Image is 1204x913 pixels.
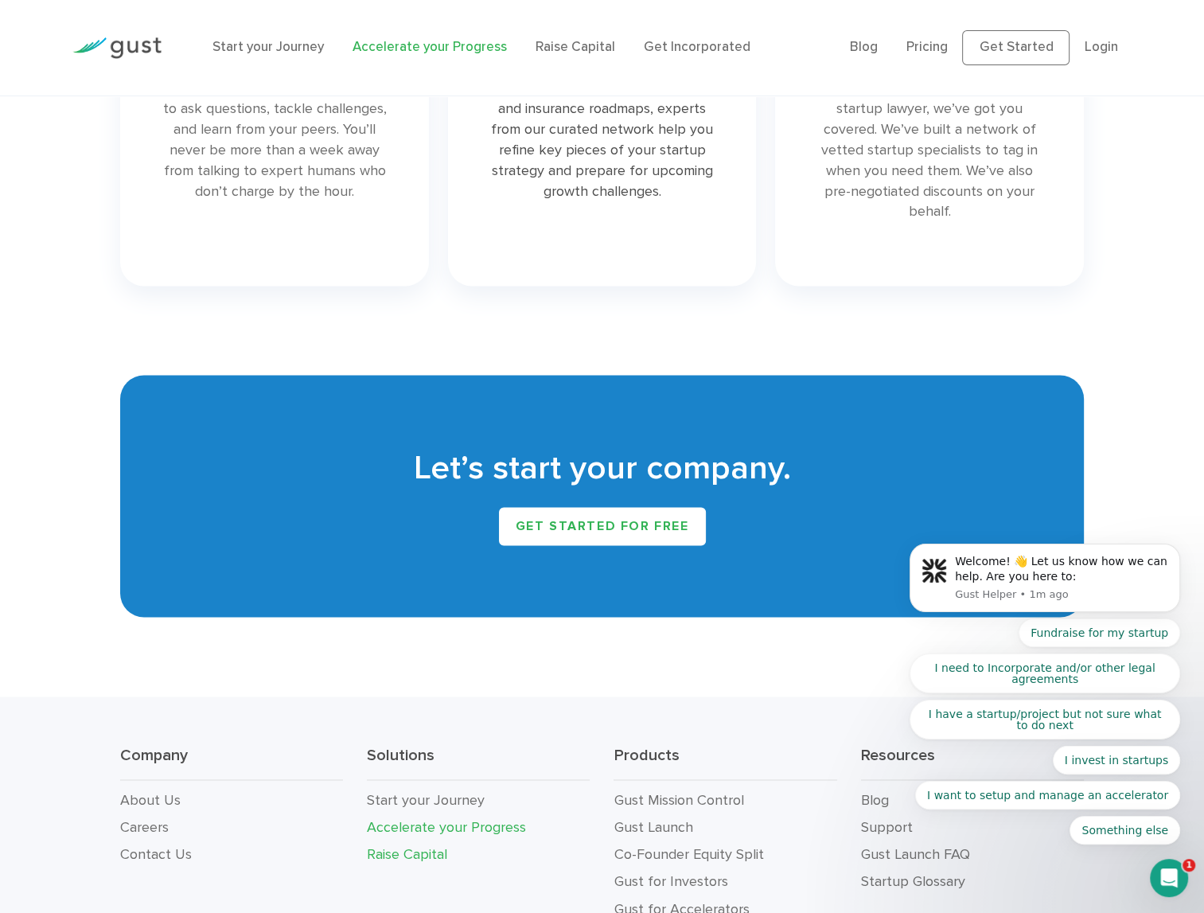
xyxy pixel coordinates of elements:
a: Get Started [962,30,1070,65]
a: Gust Launch FAQ [861,845,970,862]
a: Raise Capital [536,39,615,55]
h3: Company [120,744,343,780]
a: Raise Capital [367,845,447,862]
a: Gust Mission Control [614,791,743,808]
a: Accelerate your Progress [353,39,507,55]
h2: Let’s start your company. [144,447,1060,491]
a: Startup Glossary [861,872,965,889]
h3: Solutions [367,744,590,780]
span: 1 [1183,859,1195,872]
a: Get started for free [499,507,706,545]
a: Start your Journey [367,791,485,808]
img: Gust Logo [72,37,162,59]
a: Pricing [906,39,948,55]
a: Support [861,818,913,835]
h3: Products [614,744,836,780]
a: About Us [120,791,181,808]
a: Gust Launch [614,818,692,835]
a: Contact Us [120,845,192,862]
a: Start your Journey [212,39,324,55]
iframe: Intercom live chat [1150,859,1188,897]
a: Blog [850,39,878,55]
a: Gust for Investors [614,872,727,889]
a: Careers [120,818,169,835]
a: Accelerate your Progress [367,818,526,835]
a: Blog [861,791,889,808]
a: Co-Founder Equity Split [614,845,763,862]
iframe: Intercom notifications message [886,297,1204,870]
a: Get Incorporated [644,39,750,55]
h3: Resources [861,744,1084,780]
a: Login [1084,39,1117,55]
